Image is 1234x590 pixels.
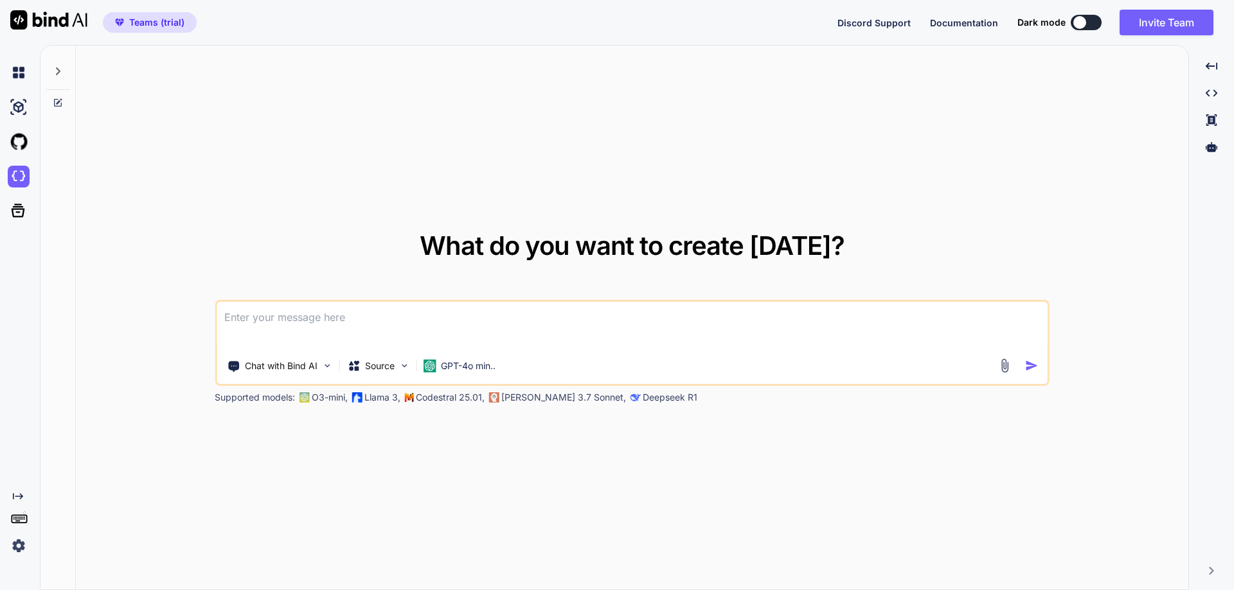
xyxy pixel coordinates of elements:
[643,391,697,404] p: Deepseek R1
[115,19,124,26] img: premium
[501,391,626,404] p: [PERSON_NAME] 3.7 Sonnet,
[129,16,184,29] span: Teams (trial)
[441,360,496,372] p: GPT-4o min..
[215,391,295,404] p: Supported models:
[997,358,1012,373] img: attachment
[398,360,409,371] img: Pick Models
[365,360,395,372] p: Source
[1017,16,1066,29] span: Dark mode
[299,392,309,403] img: GPT-4
[8,62,30,83] img: chat
[321,360,332,371] img: Pick Tools
[630,392,640,403] img: claude
[10,10,87,30] img: Bind AI
[423,360,436,372] img: GPT-4o mini
[364,391,400,404] p: Llama 3,
[245,360,317,372] p: Chat with Bind AI
[930,16,998,30] button: Documentation
[416,391,485,404] p: Codestral 25.01,
[352,392,362,403] img: Llama2
[103,12,197,33] button: premiumTeams (trial)
[8,96,30,118] img: ai-studio
[8,166,30,187] img: darkCloudIdeIcon
[1025,359,1039,372] img: icon
[488,392,499,403] img: claude
[8,131,30,153] img: githubLight
[930,17,998,28] span: Documentation
[404,393,413,402] img: Mistral-AI
[837,16,911,30] button: Discord Support
[1120,10,1213,35] button: Invite Team
[837,17,911,28] span: Discord Support
[420,230,845,261] span: What do you want to create [DATE]?
[8,535,30,557] img: settings
[312,391,348,404] p: O3-mini,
